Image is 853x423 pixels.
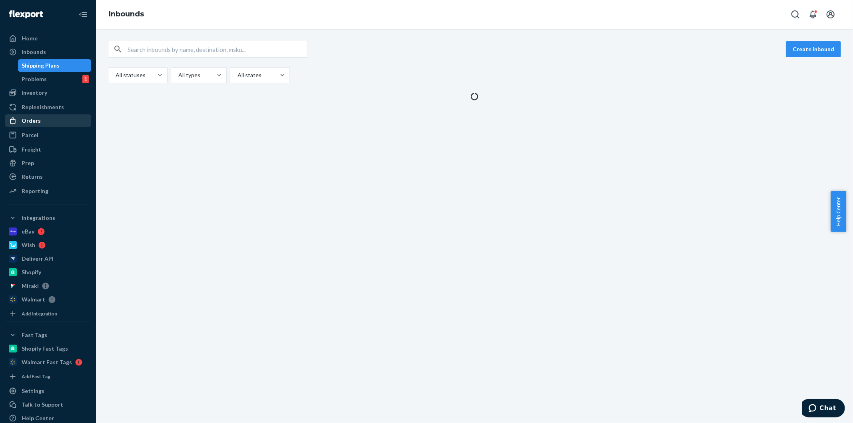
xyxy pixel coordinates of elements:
[5,225,91,238] a: eBay
[5,293,91,306] a: Walmart
[5,143,91,156] a: Freight
[5,170,91,183] a: Returns
[5,86,91,99] a: Inventory
[109,10,144,18] a: Inbounds
[22,282,39,290] div: Mirakl
[5,266,91,279] a: Shopify
[128,41,308,57] input: Search inbounds by name, destination, msku...
[802,399,845,419] iframe: Opens a widget where you can chat to one of our agents
[22,295,45,303] div: Walmart
[22,401,63,409] div: Talk to Support
[22,345,68,353] div: Shopify Fast Tags
[5,356,91,369] a: Walmart Fast Tags
[5,398,91,411] button: Talk to Support
[22,358,72,366] div: Walmart Fast Tags
[22,214,55,222] div: Integrations
[22,387,44,395] div: Settings
[22,373,50,380] div: Add Fast Tag
[5,211,91,224] button: Integrations
[5,279,91,292] a: Mirakl
[115,71,116,79] input: All statuses
[9,10,43,18] img: Flexport logo
[5,239,91,251] a: Wish
[22,34,38,42] div: Home
[5,101,91,114] a: Replenishments
[823,6,839,22] button: Open account menu
[18,59,92,72] a: Shipping Plans
[237,71,238,79] input: All states
[786,41,841,57] button: Create inbound
[22,103,64,111] div: Replenishments
[82,75,89,83] div: 1
[5,157,91,170] a: Prep
[5,252,91,265] a: Deliverr API
[22,62,60,70] div: Shipping Plans
[22,131,38,139] div: Parcel
[18,73,92,86] a: Problems1
[22,268,41,276] div: Shopify
[5,46,91,58] a: Inbounds
[22,414,54,422] div: Help Center
[5,114,91,127] a: Orders
[22,241,35,249] div: Wish
[75,6,91,22] button: Close Navigation
[5,309,91,319] a: Add Integration
[22,187,48,195] div: Reporting
[22,75,47,83] div: Problems
[22,310,57,317] div: Add Integration
[102,3,150,26] ol: breadcrumbs
[22,48,46,56] div: Inbounds
[5,129,91,142] a: Parcel
[5,185,91,198] a: Reporting
[22,146,41,154] div: Freight
[5,32,91,45] a: Home
[5,329,91,341] button: Fast Tags
[22,159,34,167] div: Prep
[831,191,846,232] button: Help Center
[5,342,91,355] a: Shopify Fast Tags
[5,385,91,397] a: Settings
[5,372,91,381] a: Add Fast Tag
[22,227,34,235] div: eBay
[22,89,47,97] div: Inventory
[22,331,47,339] div: Fast Tags
[22,173,43,181] div: Returns
[805,6,821,22] button: Open notifications
[787,6,803,22] button: Open Search Box
[22,255,54,263] div: Deliverr API
[22,117,41,125] div: Orders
